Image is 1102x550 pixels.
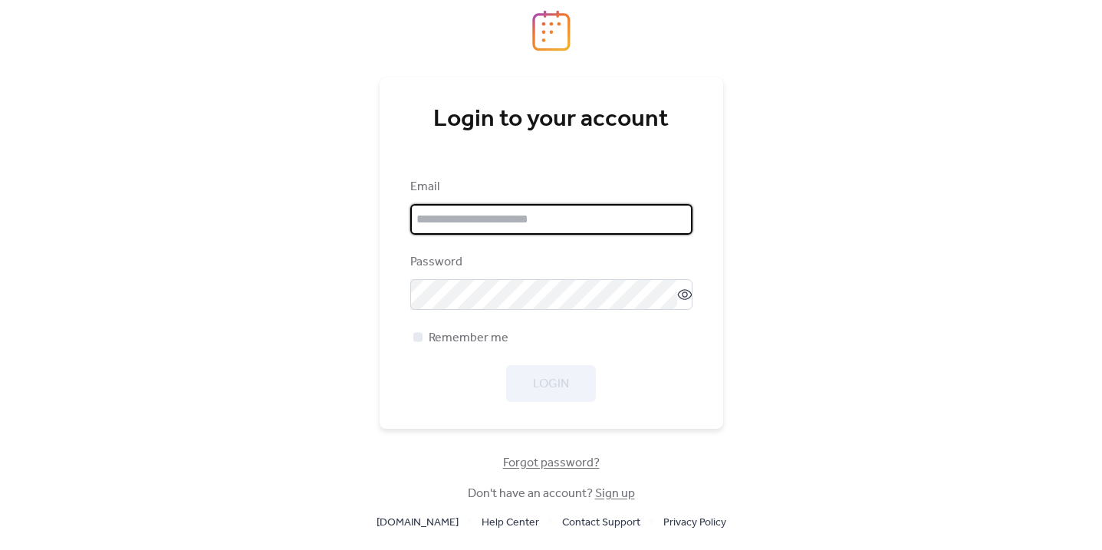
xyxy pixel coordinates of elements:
[410,104,692,135] div: Login to your account
[562,512,640,532] a: Contact Support
[377,514,459,532] span: [DOMAIN_NAME]
[482,514,539,532] span: Help Center
[482,512,539,532] a: Help Center
[663,512,726,532] a: Privacy Policy
[562,514,640,532] span: Contact Support
[503,454,600,473] span: Forgot password?
[595,482,635,506] a: Sign up
[532,10,571,51] img: logo
[410,253,689,272] div: Password
[377,512,459,532] a: [DOMAIN_NAME]
[503,459,600,467] a: Forgot password?
[468,485,635,503] span: Don't have an account?
[663,514,726,532] span: Privacy Policy
[410,178,689,196] div: Email
[429,329,508,347] span: Remember me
